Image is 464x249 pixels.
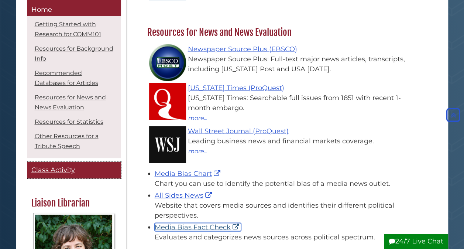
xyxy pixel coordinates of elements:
a: All Sides News [155,191,214,199]
div: [US_STATE] Times: Searchable full issues from 1851 with recent 1-month embargo. [155,93,422,113]
a: Back to Top [444,111,462,119]
div: Chart you can use to identify the potential bias of a media news outlet. [155,178,422,188]
a: Resources for Background Info [35,45,113,62]
a: Other Resources for a Tribute Speech [35,133,99,150]
a: [US_STATE] Times (ProQuest) [188,83,284,92]
a: Media Bias Fact Check [155,223,241,231]
a: Media Bias Chart [155,169,222,177]
div: Evaluates and categorizes news sources across political spectrum. [155,232,422,242]
a: Recommended Databases for Articles [35,70,98,87]
span: Home [31,6,52,14]
span: Class Activity [31,166,75,174]
div: Website that covers media sources and identifies their different political perspectives. [155,200,422,220]
a: Class Activity [27,162,121,179]
div: Newspaper Source Plus: Full-text major news articles, transcripts, including [US_STATE] Post and ... [155,54,422,74]
button: 24/7 Live Chat [384,234,448,249]
a: Resources for News and News Evaluation [35,94,106,111]
a: Resources for Statistics [35,119,103,126]
a: Getting Started with Research for COMM101 [35,21,101,38]
button: more... [188,146,208,156]
a: Newspaper Source Plus (EBSCO) [188,45,297,53]
a: Wall Street Journal (ProQuest) [188,127,289,135]
div: Leading business news and financial markets coverage. [155,136,422,146]
h2: Resources for News and News Evaluation [144,27,426,38]
button: more... [188,113,208,122]
h2: Liaison Librarian [28,197,120,209]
